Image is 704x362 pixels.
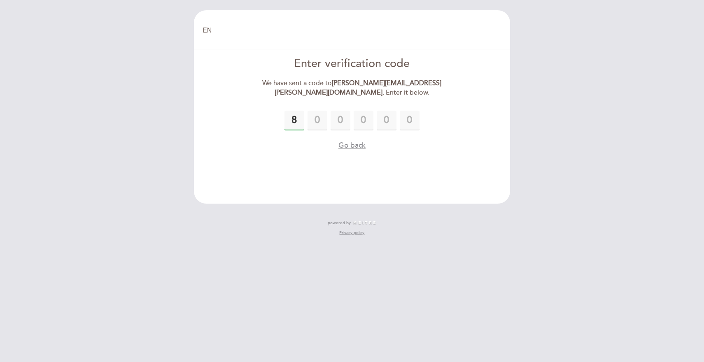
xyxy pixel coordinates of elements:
[284,111,304,130] input: 0
[275,79,442,97] strong: [PERSON_NAME][EMAIL_ADDRESS][PERSON_NAME][DOMAIN_NAME]
[331,111,350,130] input: 0
[354,111,373,130] input: 0
[400,111,420,130] input: 0
[308,111,327,130] input: 0
[339,230,364,236] a: Privacy policy
[353,221,376,225] img: MEITRE
[377,111,396,130] input: 0
[328,220,376,226] a: powered by
[258,56,447,72] div: Enter verification code
[258,79,447,97] div: We have sent a code to . Enter it below.
[338,140,366,151] button: Go back
[328,220,351,226] span: powered by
